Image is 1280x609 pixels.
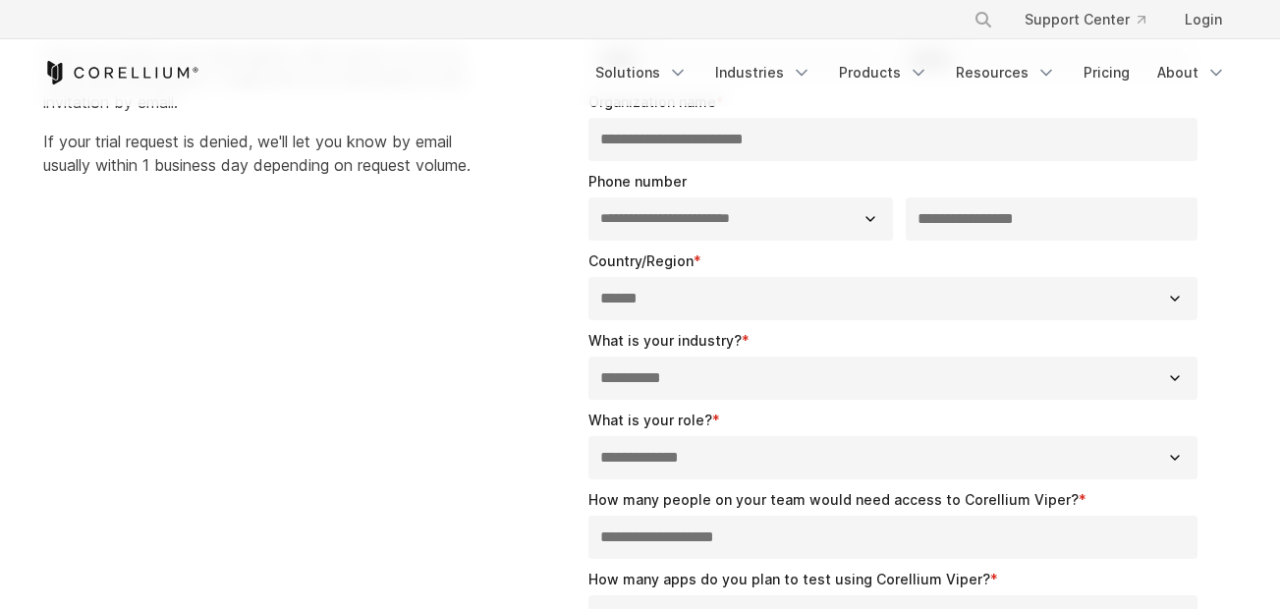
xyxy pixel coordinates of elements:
[588,491,1079,508] span: How many people on your team would need access to Corellium Viper?
[588,571,990,587] span: How many apps do you plan to test using Corellium Viper?
[588,93,716,110] span: Organization name
[950,2,1238,37] div: Navigation Menu
[43,132,471,175] span: If your trial request is denied, we'll let you know by email usually within 1 business day depend...
[1145,55,1238,90] a: About
[588,173,687,190] span: Phone number
[588,332,742,349] span: What is your industry?
[966,2,1001,37] button: Search
[584,55,699,90] a: Solutions
[1169,2,1238,37] a: Login
[827,55,940,90] a: Products
[43,61,199,84] a: Corellium Home
[588,412,712,428] span: What is your role?
[703,55,823,90] a: Industries
[1072,55,1141,90] a: Pricing
[1009,2,1161,37] a: Support Center
[584,55,1238,90] div: Navigation Menu
[944,55,1068,90] a: Resources
[588,252,694,269] span: Country/Region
